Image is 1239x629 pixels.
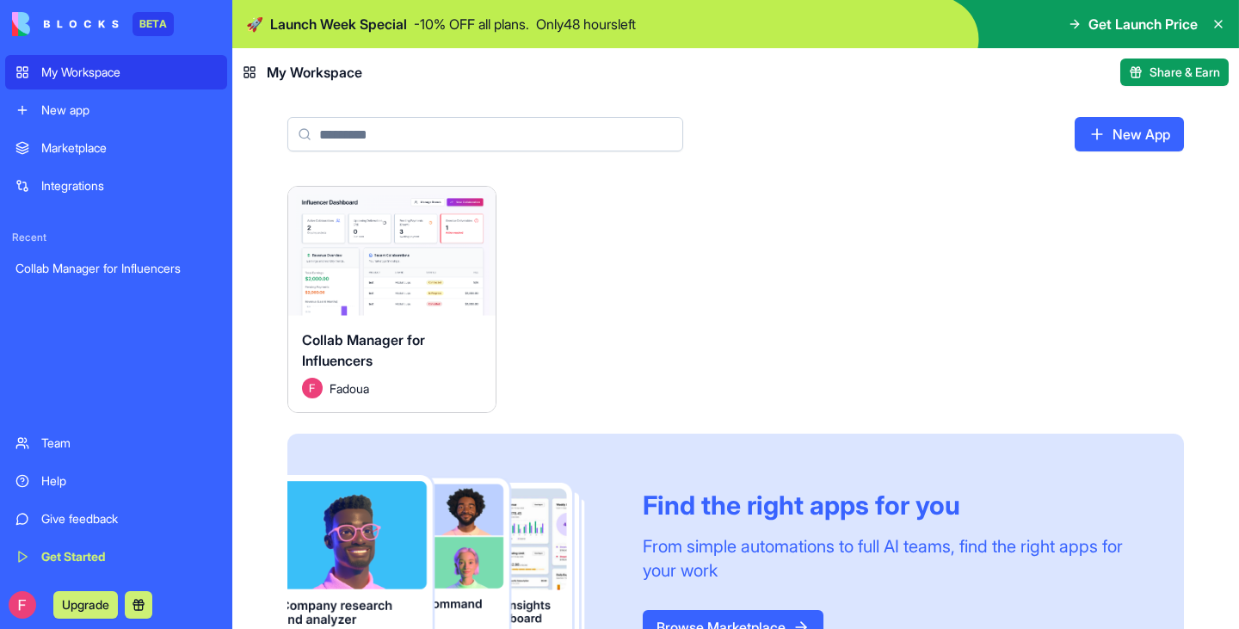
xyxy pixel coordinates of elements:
[5,169,227,203] a: Integrations
[5,93,227,127] a: New app
[41,472,217,490] div: Help
[133,12,174,36] div: BETA
[15,260,217,277] div: Collab Manager for Influencers
[302,378,323,398] img: Avatar
[270,14,407,34] span: Launch Week Special
[414,14,529,34] p: - 10 % OFF all plans.
[41,102,217,119] div: New app
[41,139,217,157] div: Marketplace
[5,131,227,165] a: Marketplace
[12,12,119,36] img: logo
[267,62,362,83] span: My Workspace
[1088,14,1198,34] span: Get Launch Price
[41,177,217,194] div: Integrations
[1075,117,1184,151] a: New App
[41,64,217,81] div: My Workspace
[41,548,217,565] div: Get Started
[12,12,174,36] a: BETA
[302,331,425,369] span: Collab Manager for Influencers
[1120,59,1229,86] button: Share & Earn
[1150,64,1220,81] span: Share & Earn
[5,426,227,460] a: Team
[41,435,217,452] div: Team
[536,14,636,34] p: Only 48 hours left
[5,464,227,498] a: Help
[5,540,227,574] a: Get Started
[330,379,369,398] span: Fadoua
[53,595,118,613] a: Upgrade
[287,186,496,413] a: Collab Manager for InfluencersAvatarFadoua
[5,502,227,536] a: Give feedback
[5,231,227,244] span: Recent
[5,251,227,286] a: Collab Manager for Influencers
[643,534,1143,583] div: From simple automations to full AI teams, find the right apps for your work
[643,490,1143,521] div: Find the right apps for you
[9,591,36,619] img: ACg8ocLwq9bdpS4f6ClnaavBxdS8KHgj6B51xqWvwZMKzotCeP-8YQ=s96-c
[41,510,217,527] div: Give feedback
[246,14,263,34] span: 🚀
[53,591,118,619] button: Upgrade
[5,55,227,89] a: My Workspace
